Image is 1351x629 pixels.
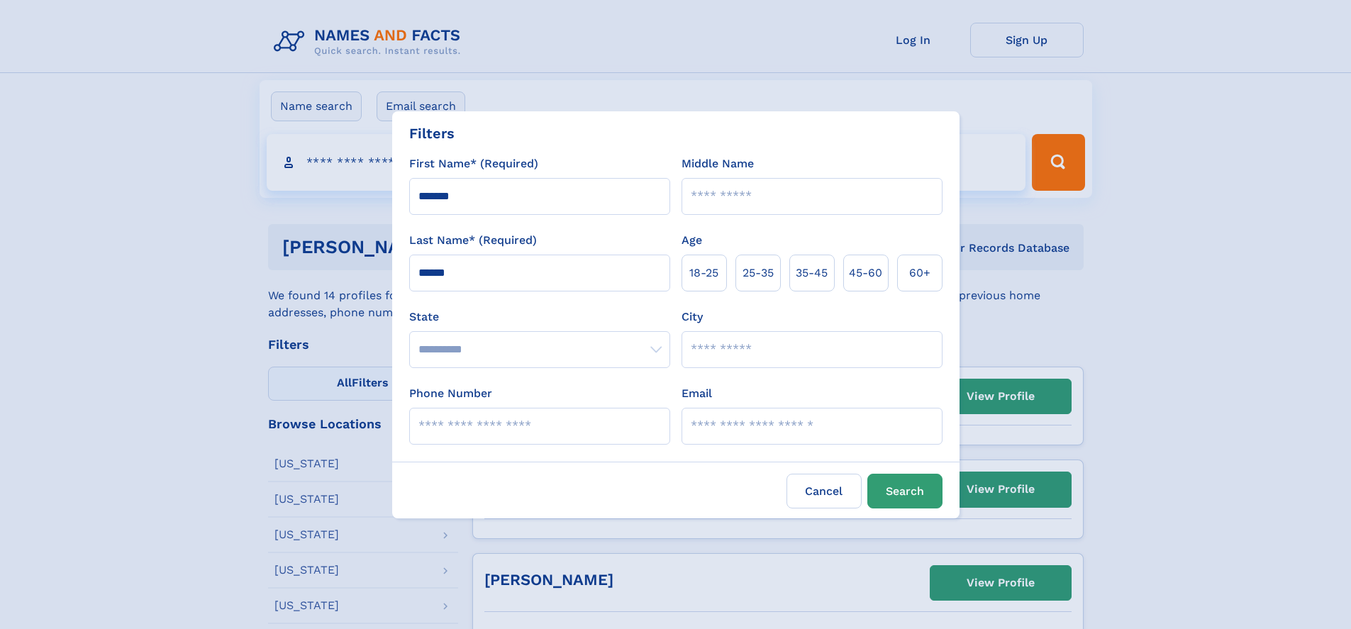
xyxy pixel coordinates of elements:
[409,308,670,325] label: State
[682,308,703,325] label: City
[409,123,455,144] div: Filters
[682,155,754,172] label: Middle Name
[786,474,862,508] label: Cancel
[682,385,712,402] label: Email
[409,155,538,172] label: First Name* (Required)
[909,265,930,282] span: 60+
[796,265,828,282] span: 35‑45
[409,385,492,402] label: Phone Number
[689,265,718,282] span: 18‑25
[682,232,702,249] label: Age
[743,265,774,282] span: 25‑35
[849,265,882,282] span: 45‑60
[409,232,537,249] label: Last Name* (Required)
[867,474,943,508] button: Search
